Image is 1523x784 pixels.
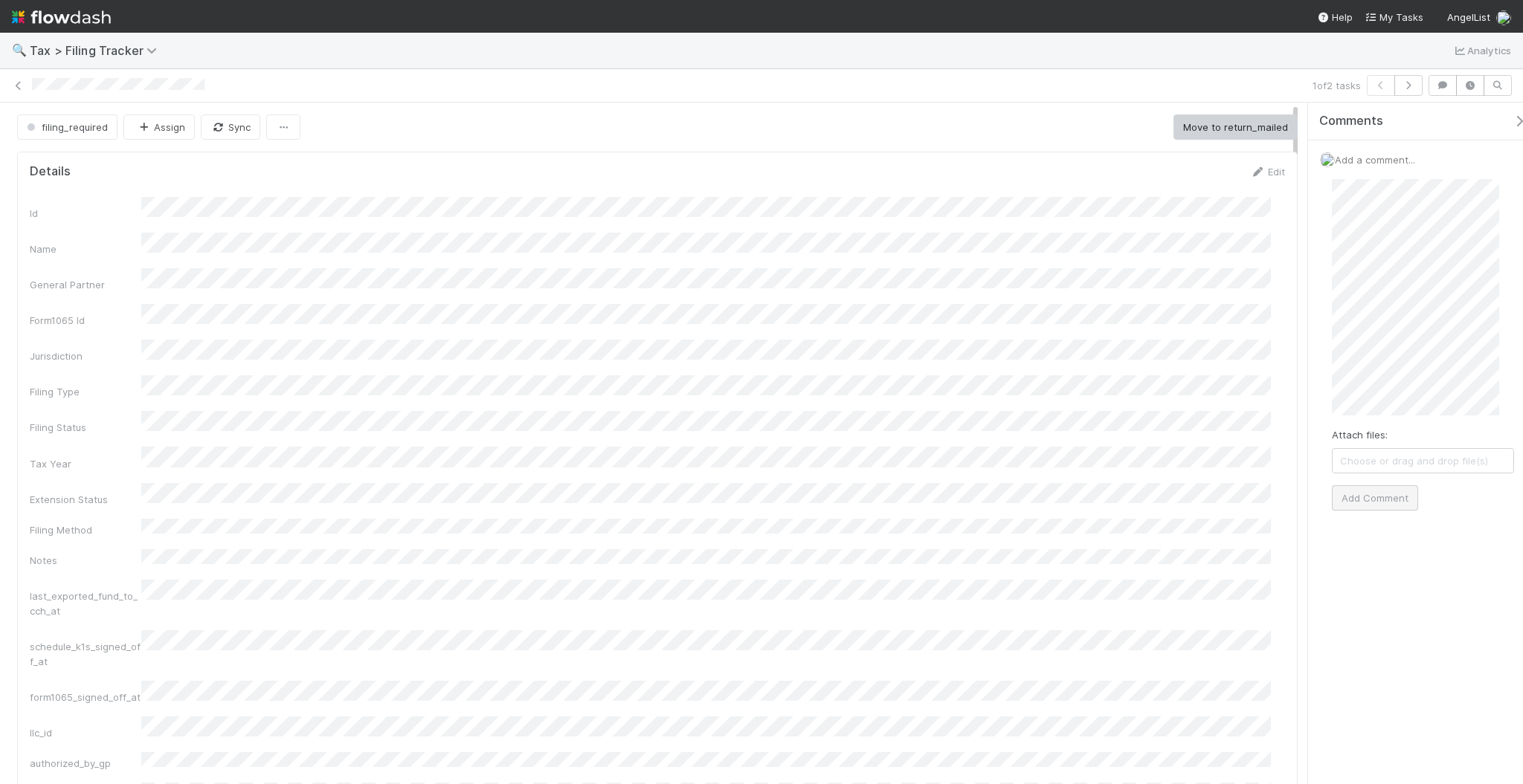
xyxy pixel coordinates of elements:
div: Help [1317,10,1353,25]
div: Id [30,206,141,221]
span: Comments [1319,114,1383,129]
div: llc_id [30,725,141,740]
h5: Details [30,164,71,179]
a: Edit [1250,166,1285,178]
div: Tax Year [30,456,141,471]
span: filing_required [24,121,108,133]
span: Tax > Filing Tracker [30,43,164,58]
img: logo-inverted-e16ddd16eac7371096b0.svg [12,4,111,30]
button: Add Comment [1332,485,1418,511]
div: Form1065 Id [30,313,141,328]
div: Jurisdiction [30,349,141,363]
img: avatar_d45d11ee-0024-4901-936f-9df0a9cc3b4e.png [1496,10,1511,25]
span: AngelList [1447,11,1490,23]
div: schedule_k1s_signed_off_at [30,639,141,669]
div: form1065_signed_off_at [30,690,141,704]
div: General Partner [30,277,141,292]
div: last_exported_fund_to_cch_at [30,589,141,618]
span: Choose or drag and drop file(s) [1333,449,1513,473]
span: 🔍 [12,44,27,56]
img: avatar_d45d11ee-0024-4901-936f-9df0a9cc3b4e.png [1320,152,1335,167]
span: My Tasks [1365,11,1423,23]
a: My Tasks [1365,10,1423,25]
div: authorized_by_gp [30,756,141,771]
label: Attach files: [1332,427,1388,442]
div: Name [30,242,141,256]
button: Sync [201,114,260,140]
button: Move to return_mailed [1173,114,1298,140]
div: Filing Type [30,384,141,399]
div: Filing Method [30,522,141,537]
button: Assign [123,114,195,140]
a: Analytics [1452,42,1511,59]
div: Notes [30,553,141,568]
span: 1 of 2 tasks [1313,78,1361,93]
button: filing_required [17,114,117,140]
span: Add a comment... [1335,154,1415,166]
div: Extension Status [30,492,141,507]
div: Filing Status [30,420,141,435]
